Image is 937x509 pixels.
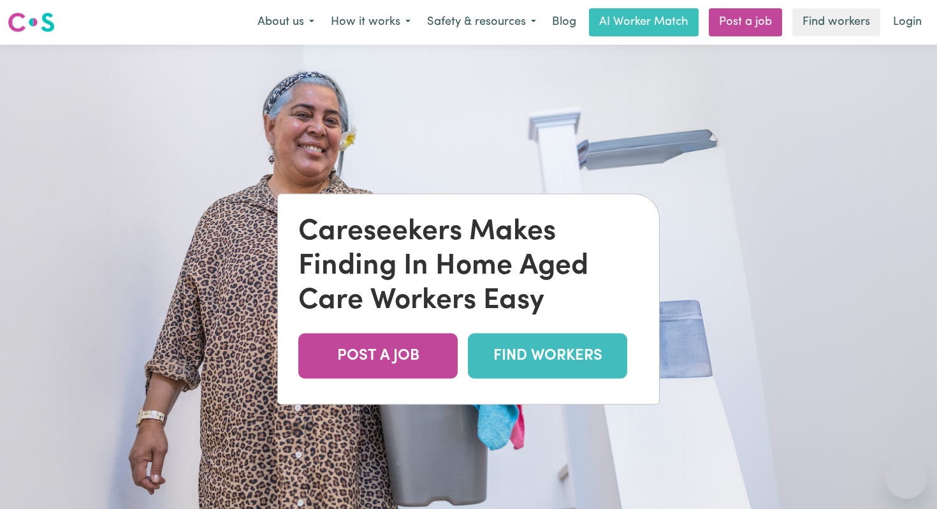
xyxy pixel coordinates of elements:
[589,8,699,36] a: AI Worker Match
[544,8,584,36] a: Blog
[886,458,927,499] iframe: Button to launch messaging window
[792,8,880,36] a: Find workers
[8,11,55,34] img: Careseekers logo
[323,9,419,36] button: How it works
[298,334,458,379] a: POST A JOB
[8,8,55,37] a: Careseekers logo
[249,9,323,36] button: About us
[298,215,639,318] div: Careseekers Makes Finding In Home Aged Care Workers Easy
[419,9,544,36] button: Safety & resources
[468,334,627,379] a: FIND WORKERS
[885,8,929,36] a: Login
[709,8,782,36] a: Post a job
